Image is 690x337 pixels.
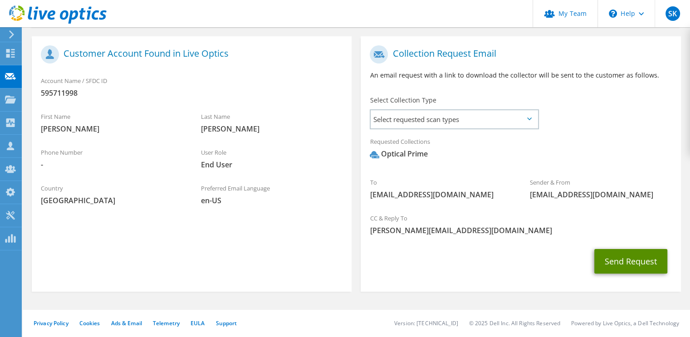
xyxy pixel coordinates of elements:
[370,70,671,80] p: An email request with a link to download the collector will be sent to the customer as follows.
[666,6,680,21] span: SK
[191,319,205,327] a: EULA
[32,179,192,210] div: Country
[361,209,680,240] div: CC & Reply To
[41,195,183,205] span: [GEOGRAPHIC_DATA]
[41,45,338,63] h1: Customer Account Found in Live Optics
[41,160,183,170] span: -
[521,173,681,204] div: Sender & From
[201,195,343,205] span: en-US
[609,10,617,18] svg: \n
[34,319,69,327] a: Privacy Policy
[370,45,667,63] h1: Collection Request Email
[41,88,343,98] span: 595711998
[201,160,343,170] span: End User
[370,190,512,200] span: [EMAIL_ADDRESS][DOMAIN_NAME]
[32,143,192,174] div: Phone Number
[371,110,538,128] span: Select requested scan types
[530,190,672,200] span: [EMAIL_ADDRESS][DOMAIN_NAME]
[192,179,352,210] div: Preferred Email Language
[192,143,352,174] div: User Role
[79,319,100,327] a: Cookies
[370,225,671,235] span: [PERSON_NAME][EMAIL_ADDRESS][DOMAIN_NAME]
[215,319,237,327] a: Support
[361,132,680,168] div: Requested Collections
[594,249,667,274] button: Send Request
[394,319,458,327] li: Version: [TECHNICAL_ID]
[153,319,180,327] a: Telemetry
[370,96,436,105] label: Select Collection Type
[571,319,679,327] li: Powered by Live Optics, a Dell Technology
[469,319,560,327] li: © 2025 Dell Inc. All Rights Reserved
[32,107,192,138] div: First Name
[32,71,352,103] div: Account Name / SFDC ID
[41,124,183,134] span: [PERSON_NAME]
[361,173,521,204] div: To
[111,319,142,327] a: Ads & Email
[370,149,427,159] div: Optical Prime
[201,124,343,134] span: [PERSON_NAME]
[192,107,352,138] div: Last Name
